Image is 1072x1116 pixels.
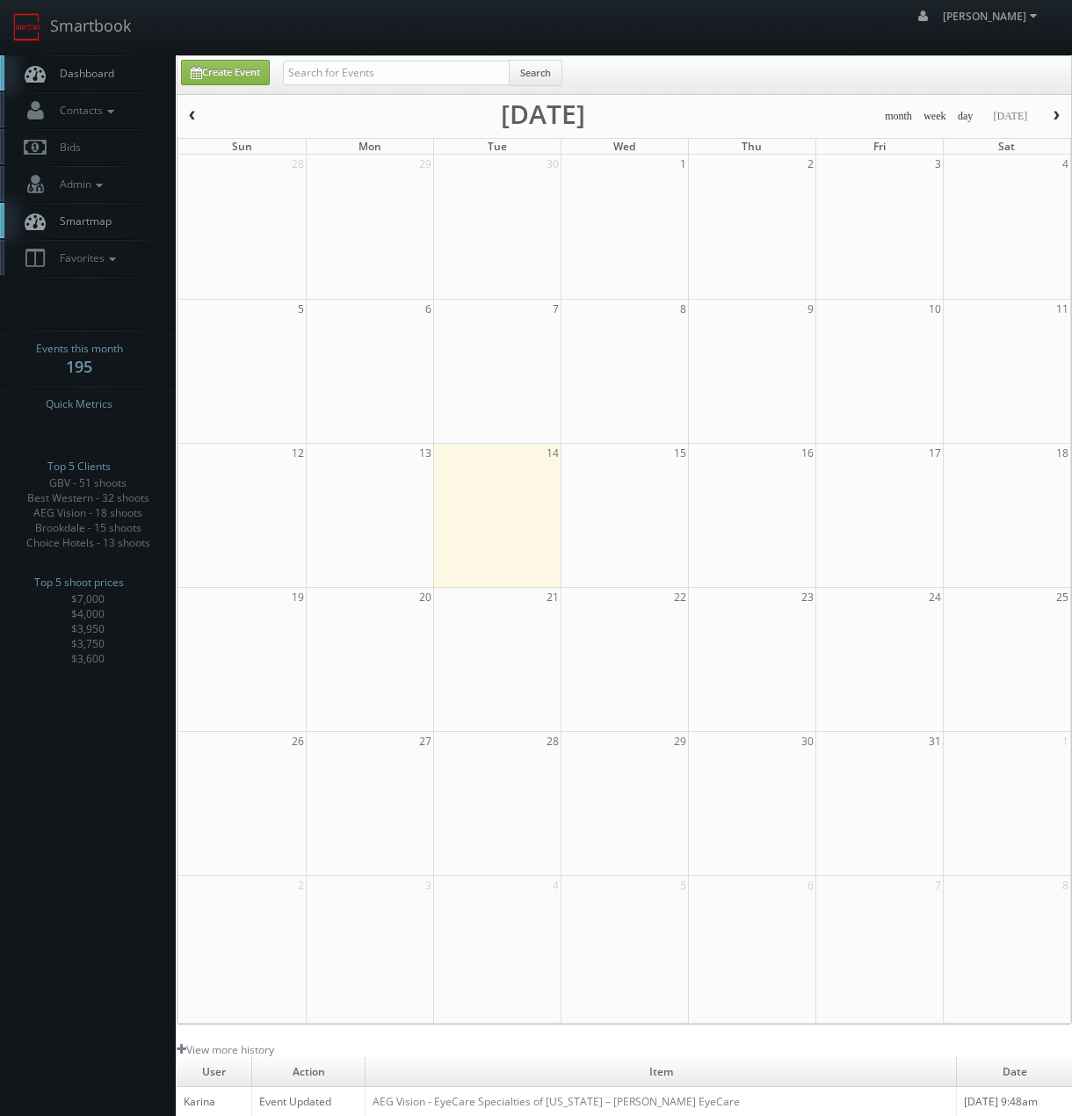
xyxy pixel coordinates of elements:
[296,300,306,318] span: 5
[678,876,688,895] span: 5
[290,444,306,462] span: 12
[417,588,433,606] span: 20
[177,1042,274,1057] a: View more history
[251,1057,365,1087] td: Action
[800,732,815,750] span: 30
[1054,588,1070,606] span: 25
[551,300,561,318] span: 7
[417,732,433,750] span: 27
[13,13,41,41] img: smartbook-logo.png
[51,177,107,192] span: Admin
[488,139,507,154] span: Tue
[1061,732,1070,750] span: 1
[47,458,111,475] span: Top 5 Clients
[678,300,688,318] span: 8
[806,155,815,173] span: 2
[917,105,952,127] button: week
[46,395,112,413] span: Quick Metrics
[806,876,815,895] span: 6
[545,444,561,462] span: 14
[290,588,306,606] span: 19
[927,588,943,606] span: 24
[545,155,561,173] span: 30
[34,574,124,591] span: Top 5 shoot prices
[51,66,114,81] span: Dashboard
[290,732,306,750] span: 26
[417,444,433,462] span: 13
[417,155,433,173] span: 29
[509,60,562,86] button: Search
[232,139,252,154] span: Sun
[933,155,943,173] span: 3
[51,103,119,118] span: Contacts
[672,588,688,606] span: 22
[943,9,1042,24] span: [PERSON_NAME]
[873,139,886,154] span: Fri
[672,444,688,462] span: 15
[800,588,815,606] span: 23
[806,300,815,318] span: 9
[678,155,688,173] span: 1
[933,876,943,895] span: 7
[927,300,943,318] span: 10
[879,105,918,127] button: month
[1061,876,1070,895] span: 8
[800,444,815,462] span: 16
[181,60,270,85] a: Create Event
[545,588,561,606] span: 21
[296,876,306,895] span: 2
[957,1057,1072,1087] td: Date
[177,1057,251,1087] td: User
[424,876,433,895] span: 3
[987,105,1033,127] button: [DATE]
[545,732,561,750] span: 28
[998,139,1015,154] span: Sat
[927,732,943,750] span: 31
[51,250,120,265] span: Favorites
[672,732,688,750] span: 29
[742,139,762,154] span: Thu
[501,105,585,123] h2: [DATE]
[373,1094,740,1109] a: AEG Vision - EyeCare Specialties of [US_STATE] – [PERSON_NAME] EyeCare
[283,61,510,85] input: Search for Events
[51,214,112,228] span: Smartmap
[1054,444,1070,462] span: 18
[613,139,635,154] span: Wed
[366,1057,957,1087] td: Item
[1061,155,1070,173] span: 4
[36,340,123,358] span: Events this month
[424,300,433,318] span: 6
[952,105,980,127] button: day
[927,444,943,462] span: 17
[66,356,92,377] strong: 195
[290,155,306,173] span: 28
[1054,300,1070,318] span: 11
[551,876,561,895] span: 4
[51,140,81,155] span: Bids
[359,139,381,154] span: Mon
